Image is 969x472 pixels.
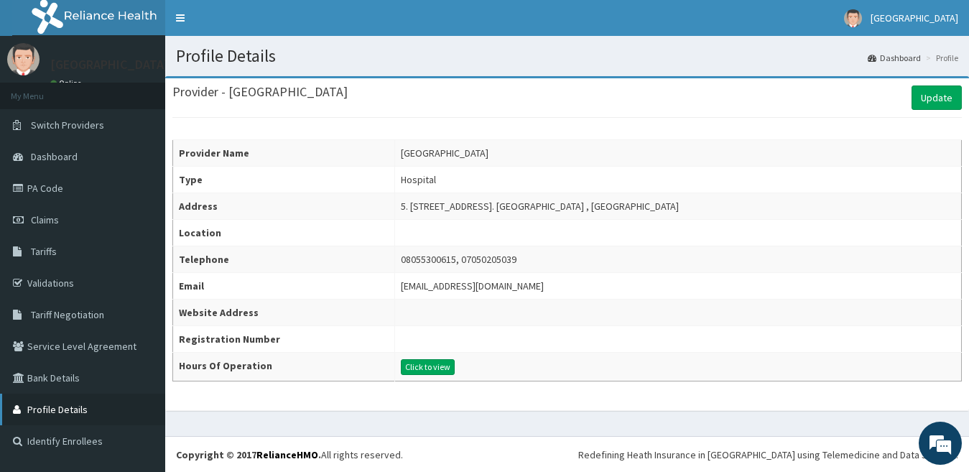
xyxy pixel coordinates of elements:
[256,448,318,461] a: RelianceHMO
[173,300,395,326] th: Website Address
[176,47,958,65] h1: Profile Details
[401,279,544,293] div: [EMAIL_ADDRESS][DOMAIN_NAME]
[401,172,436,187] div: Hospital
[173,193,395,220] th: Address
[401,252,516,267] div: 08055300615, 07050205039
[871,11,958,24] span: [GEOGRAPHIC_DATA]
[173,326,395,353] th: Registration Number
[31,150,78,163] span: Dashboard
[844,9,862,27] img: User Image
[173,246,395,273] th: Telephone
[173,167,395,193] th: Type
[31,119,104,131] span: Switch Providers
[922,52,958,64] li: Profile
[50,78,85,88] a: Online
[173,220,395,246] th: Location
[912,85,962,110] a: Update
[50,58,169,71] p: [GEOGRAPHIC_DATA]
[578,448,958,462] div: Redefining Heath Insurance in [GEOGRAPHIC_DATA] using Telemedicine and Data Science!
[173,353,395,381] th: Hours Of Operation
[868,52,921,64] a: Dashboard
[401,199,679,213] div: 5. [STREET_ADDRESS]. [GEOGRAPHIC_DATA] , [GEOGRAPHIC_DATA]
[173,140,395,167] th: Provider Name
[31,245,57,258] span: Tariffs
[176,448,321,461] strong: Copyright © 2017 .
[172,85,348,98] h3: Provider - [GEOGRAPHIC_DATA]
[401,146,488,160] div: [GEOGRAPHIC_DATA]
[31,308,104,321] span: Tariff Negotiation
[31,213,59,226] span: Claims
[173,273,395,300] th: Email
[7,43,40,75] img: User Image
[401,359,455,375] button: Click to view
